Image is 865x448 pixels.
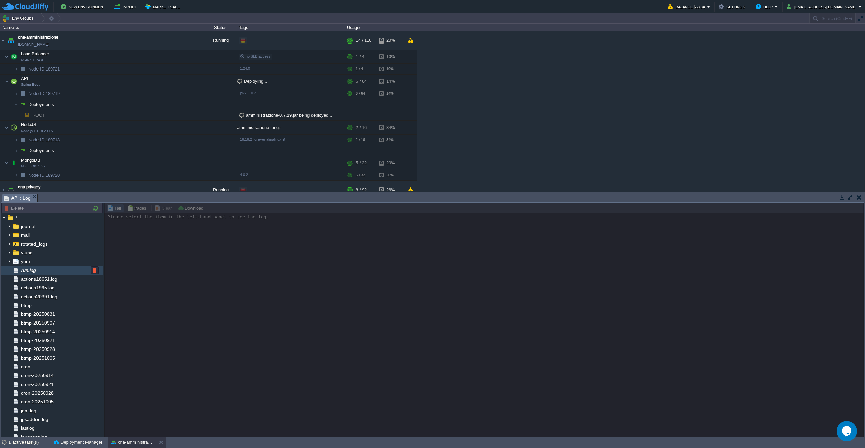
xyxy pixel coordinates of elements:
div: 1 active task(s) [8,437,51,448]
button: Delete [4,205,26,211]
div: 6 / 64 [356,88,365,99]
a: Node ID:189721 [28,66,61,72]
img: AMDAwAAAACH5BAEAAAAALAAAAAABAAEAAAICRAEAOw== [14,88,18,99]
a: launcher.log [20,434,48,440]
div: 5 / 32 [356,170,365,180]
span: Node.js 18.18.2 LTS [21,129,53,133]
span: lastlog [20,425,36,431]
img: AMDAwAAAACH5BAEAAAAALAAAAAABAAEAAAICRAEAOw== [9,156,19,170]
a: APISpring Boot [20,76,29,81]
img: AMDAwAAAACH5BAEAAAAALAAAAAABAAEAAAICRAEAOw== [18,145,28,156]
a: / [14,215,18,221]
a: cna-privacy [18,184,41,190]
button: Settings [719,3,747,11]
a: cron-20250928 [20,390,55,396]
span: Node ID: [28,173,46,178]
img: AMDAwAAAACH5BAEAAAAALAAAAAABAAEAAAICRAEAOw== [5,156,9,170]
div: 6 / 64 [356,75,367,88]
div: 2 / 16 [356,121,367,134]
button: New Environment [61,3,107,11]
button: Help [756,3,775,11]
a: Node ID:189719 [28,91,61,96]
a: Load BalancerNGINX 1.24.0 [20,51,50,56]
span: cron-20250921 [20,381,55,387]
a: vtund [20,250,34,256]
a: ROOT [32,112,46,118]
a: cron-20251005 [20,399,55,405]
a: NodeJSNode.js 18.18.2 LTS [20,122,38,127]
span: rotated_logs [20,241,49,247]
a: mail [20,232,31,238]
span: btmp-20251005 [20,355,56,361]
img: AMDAwAAAACH5BAEAAAAALAAAAAABAAEAAAICRAEAOw== [18,135,28,145]
span: API [20,76,29,81]
span: yum [20,258,31,264]
div: 10% [379,64,401,74]
img: AMDAwAAAACH5BAEAAAAALAAAAAABAAEAAAICRAEAOw== [5,75,9,88]
img: AMDAwAAAACH5BAEAAAAALAAAAAABAAEAAAICRAEAOw== [5,121,9,134]
a: [DOMAIN_NAME] [18,41,49,48]
button: Deployment Manager [54,439,102,446]
span: no SLB access [240,54,271,58]
div: Status [203,24,237,31]
a: btmp [20,302,33,308]
div: Tags [237,24,345,31]
a: btmp-20250928 [20,346,56,352]
div: 20% [379,31,401,50]
a: cron-20250914 [20,372,55,379]
a: Deployments [28,148,55,153]
div: Usage [345,24,417,31]
img: AMDAwAAAACH5BAEAAAAALAAAAAABAAEAAAICRAEAOw== [18,170,28,180]
img: AMDAwAAAACH5BAEAAAAALAAAAAABAAEAAAICRAEAOw== [14,145,18,156]
span: 4.0.2 [240,173,248,177]
span: btmp-20250914 [20,329,56,335]
img: AMDAwAAAACH5BAEAAAAALAAAAAABAAEAAAICRAEAOw== [18,64,28,74]
span: amministrazione-0.7.19.jar being deployed... [239,113,332,118]
span: jpsaddon.log [20,416,49,422]
span: jdk-11.0.2 [240,91,256,95]
img: AMDAwAAAACH5BAEAAAAALAAAAAABAAEAAAICRAEAOw== [14,170,18,180]
span: actions1995.log [20,285,56,291]
a: cna-amministrazione [18,34,58,41]
img: AMDAwAAAACH5BAEAAAAALAAAAAABAAEAAAICRAEAOw== [0,181,6,199]
span: 18.18.2-forever-almalinux-9 [240,137,285,141]
a: MongoDBMongoDB 4.0.2 [20,158,41,163]
img: AMDAwAAAACH5BAEAAAAALAAAAAABAAEAAAICRAEAOw== [18,99,28,110]
img: AMDAwAAAACH5BAEAAAAALAAAAAABAAEAAAICRAEAOw== [14,135,18,145]
img: AMDAwAAAACH5BAEAAAAALAAAAAABAAEAAAICRAEAOw== [9,50,19,63]
div: 10% [379,50,401,63]
div: Running [203,181,237,199]
div: amministrazione.tar.gz [237,121,345,134]
button: Balance $58.84 [668,3,707,11]
a: run.log [20,267,37,273]
span: Node ID: [28,66,46,72]
span: MongoDB 4.0.2 [21,164,46,168]
img: AMDAwAAAACH5BAEAAAAALAAAAAABAAEAAAICRAEAOw== [9,121,19,134]
span: actions18651.log [20,276,58,282]
div: 34% [379,121,401,134]
div: 8 / 92 [356,181,367,199]
img: AMDAwAAAACH5BAEAAAAALAAAAAABAAEAAAICRAEAOw== [9,75,19,88]
div: 1 / 4 [356,64,363,74]
div: 14% [379,75,401,88]
iframe: chat widget [837,421,858,441]
a: cron [20,364,31,370]
button: Env Groups [2,13,36,23]
img: AMDAwAAAACH5BAEAAAAALAAAAAABAAEAAAICRAEAOw== [6,181,16,199]
span: API : Log [4,194,31,202]
div: 14 / 116 [356,31,371,50]
span: jem.log [20,408,38,414]
span: Deploying... [237,79,267,84]
span: 189718 [28,137,61,143]
div: Running [203,31,237,50]
a: Deployments [28,102,55,107]
div: 5 / 32 [356,156,367,170]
